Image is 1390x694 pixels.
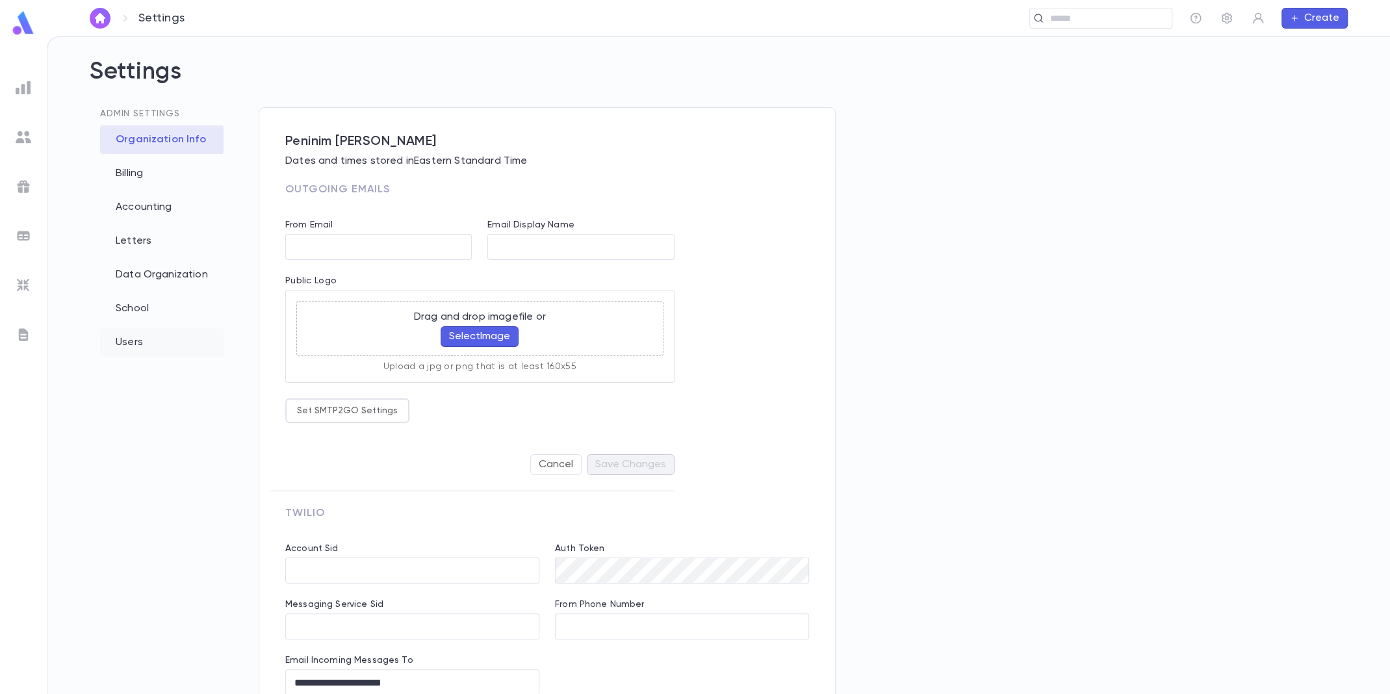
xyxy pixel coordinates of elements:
[530,454,582,475] button: Cancel
[100,193,224,222] div: Accounting
[555,599,644,610] label: From Phone Number
[100,261,224,289] div: Data Organization
[10,10,36,36] img: logo
[16,277,31,293] img: imports_grey.530a8a0e642e233f2baf0ef88e8c9fcb.svg
[138,11,185,25] p: Settings
[100,227,224,255] div: Letters
[414,311,546,324] p: Drag and drop image file or
[285,655,413,665] label: Email Incoming Messages To
[487,220,574,230] label: Email Display Name
[383,361,576,372] p: Upload a jpg or png that is at least 160x55
[16,129,31,145] img: students_grey.60c7aba0da46da39d6d829b817ac14fc.svg
[16,179,31,194] img: campaigns_grey.99e729a5f7ee94e3726e6486bddda8f1.svg
[16,80,31,96] img: reports_grey.c525e4749d1bce6a11f5fe2a8de1b229.svg
[100,125,224,154] div: Organization Info
[285,134,809,149] span: Peninim [PERSON_NAME]
[100,294,224,323] div: School
[92,13,108,23] img: home_white.a664292cf8c1dea59945f0da9f25487c.svg
[441,326,519,347] button: SelectImage
[555,543,604,554] label: Auth Token
[1281,8,1348,29] button: Create
[90,58,1348,107] h2: Settings
[16,327,31,342] img: letters_grey.7941b92b52307dd3b8a917253454ce1c.svg
[285,276,675,290] p: Public Logo
[16,228,31,244] img: batches_grey.339ca447c9d9533ef1741baa751efc33.svg
[285,398,409,423] button: Set SMTP2GO Settings
[285,185,389,195] span: Outgoing Emails
[100,328,224,357] div: Users
[285,599,383,610] label: Messaging Service Sid
[100,109,180,118] span: Admin Settings
[285,220,333,230] label: From Email
[285,543,339,554] label: Account Sid
[285,508,325,519] span: Twilio
[285,155,809,168] p: Dates and times stored in Eastern Standard Time
[100,159,224,188] div: Billing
